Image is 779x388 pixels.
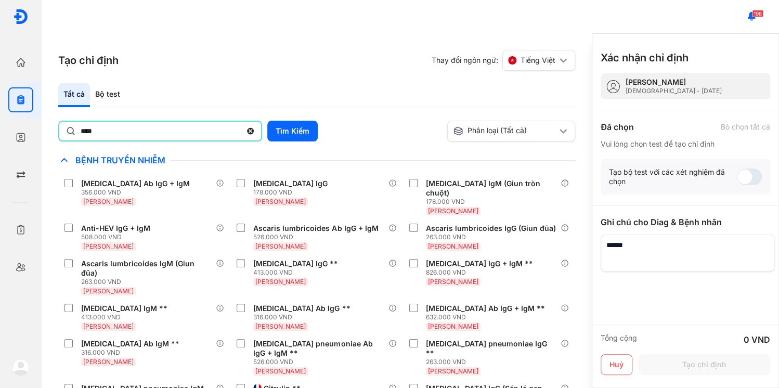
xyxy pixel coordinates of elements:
[81,339,179,348] div: [MEDICAL_DATA] Ab IgM **
[626,77,722,87] div: [PERSON_NAME]
[428,278,478,286] span: [PERSON_NAME]
[521,56,555,65] span: Tiếng Việt
[90,83,125,107] div: Bộ test
[81,313,172,321] div: 413.000 VND
[83,358,134,366] span: [PERSON_NAME]
[255,278,306,286] span: [PERSON_NAME]
[601,216,770,228] div: Ghi chú cho Diag & Bệnh nhân
[81,348,184,357] div: 316.000 VND
[426,313,549,321] div: 632.000 VND
[428,367,478,375] span: [PERSON_NAME]
[253,339,384,358] div: [MEDICAL_DATA] pneumoniae Ab IgG + IgM **
[601,50,689,65] h3: Xác nhận chỉ định
[81,179,190,188] div: [MEDICAL_DATA] Ab IgG + IgM
[428,242,478,250] span: [PERSON_NAME]
[601,354,632,375] button: Huỷ
[601,121,634,133] div: Đã chọn
[426,268,537,277] div: 826.000 VND
[58,83,90,107] div: Tất cả
[267,121,318,141] button: Tìm Kiếm
[253,268,342,277] div: 413.000 VND
[255,198,306,205] span: [PERSON_NAME]
[255,367,306,375] span: [PERSON_NAME]
[426,198,561,206] div: 178.000 VND
[428,322,478,330] span: [PERSON_NAME]
[426,339,556,358] div: [MEDICAL_DATA] pneumoniae IgG **
[253,233,382,241] div: 526.000 VND
[752,10,763,17] span: 198
[426,233,560,241] div: 263.000 VND
[81,304,167,313] div: [MEDICAL_DATA] IgM **
[601,139,770,149] div: Vui lòng chọn test để tạo chỉ định
[83,242,134,250] span: [PERSON_NAME]
[639,354,770,375] button: Tạo chỉ định
[83,198,134,205] span: [PERSON_NAME]
[426,358,561,366] div: 263.000 VND
[83,322,134,330] span: [PERSON_NAME]
[428,207,478,215] span: [PERSON_NAME]
[253,304,350,313] div: [MEDICAL_DATA] Ab IgG **
[432,50,575,71] div: Thay đổi ngôn ngữ:
[253,224,378,233] div: Ascaris lumbricoides Ab IgG + IgM
[721,122,770,132] div: Bỏ chọn tất cả
[255,322,306,330] span: [PERSON_NAME]
[255,242,306,250] span: [PERSON_NAME]
[253,313,354,321] div: 316.000 VND
[426,179,556,198] div: [MEDICAL_DATA] IgM (Giun tròn chuột)
[253,188,332,197] div: 178.000 VND
[426,259,533,268] div: [MEDICAL_DATA] IgG + IgM **
[426,304,545,313] div: [MEDICAL_DATA] Ab IgG + IgM **
[253,259,338,268] div: [MEDICAL_DATA] IgG **
[58,53,119,68] h3: Tạo chỉ định
[81,259,212,278] div: Ascaris lumbricoides IgM (Giun đũa)
[426,224,556,233] div: Ascaris lumbricoides IgG (Giun đũa)
[744,333,770,346] div: 0 VND
[601,333,637,346] div: Tổng cộng
[81,188,194,197] div: 356.000 VND
[83,287,134,295] span: [PERSON_NAME]
[70,155,170,165] span: Bệnh Truyền Nhiễm
[453,126,557,136] div: Phân loại (Tất cả)
[81,224,150,233] div: Anti-HEV IgG + IgM
[253,179,328,188] div: [MEDICAL_DATA] IgG
[626,87,722,95] div: [DEMOGRAPHIC_DATA] - [DATE]
[609,167,737,186] div: Tạo bộ test với các xét nghiệm đã chọn
[12,359,29,376] img: logo
[81,278,216,286] div: 263.000 VND
[253,358,388,366] div: 526.000 VND
[13,9,29,24] img: logo
[81,233,154,241] div: 508.000 VND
